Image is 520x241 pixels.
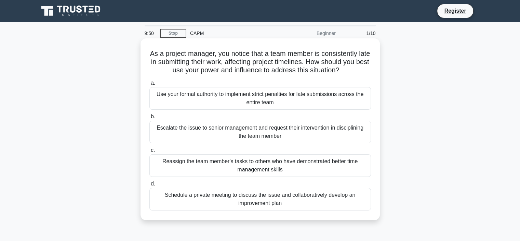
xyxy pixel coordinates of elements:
span: a. [151,80,155,86]
a: Stop [160,29,186,38]
span: c. [151,147,155,153]
div: Use your formal authority to implement strict penalties for late submissions across the entire team [149,87,371,110]
span: b. [151,113,155,119]
div: CAPM [186,26,280,40]
div: 9:50 [141,26,160,40]
a: Register [440,7,470,15]
div: Schedule a private meeting to discuss the issue and collaboratively develop an improvement plan [149,188,371,210]
span: d. [151,181,155,186]
div: Escalate the issue to senior management and request their intervention in disciplining the team m... [149,121,371,143]
div: Beginner [280,26,340,40]
div: Reassign the team member's tasks to others who have demonstrated better time management skills [149,154,371,177]
h5: As a project manager, you notice that a team member is consistently late in submitting their work... [149,49,372,75]
div: 1/10 [340,26,380,40]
